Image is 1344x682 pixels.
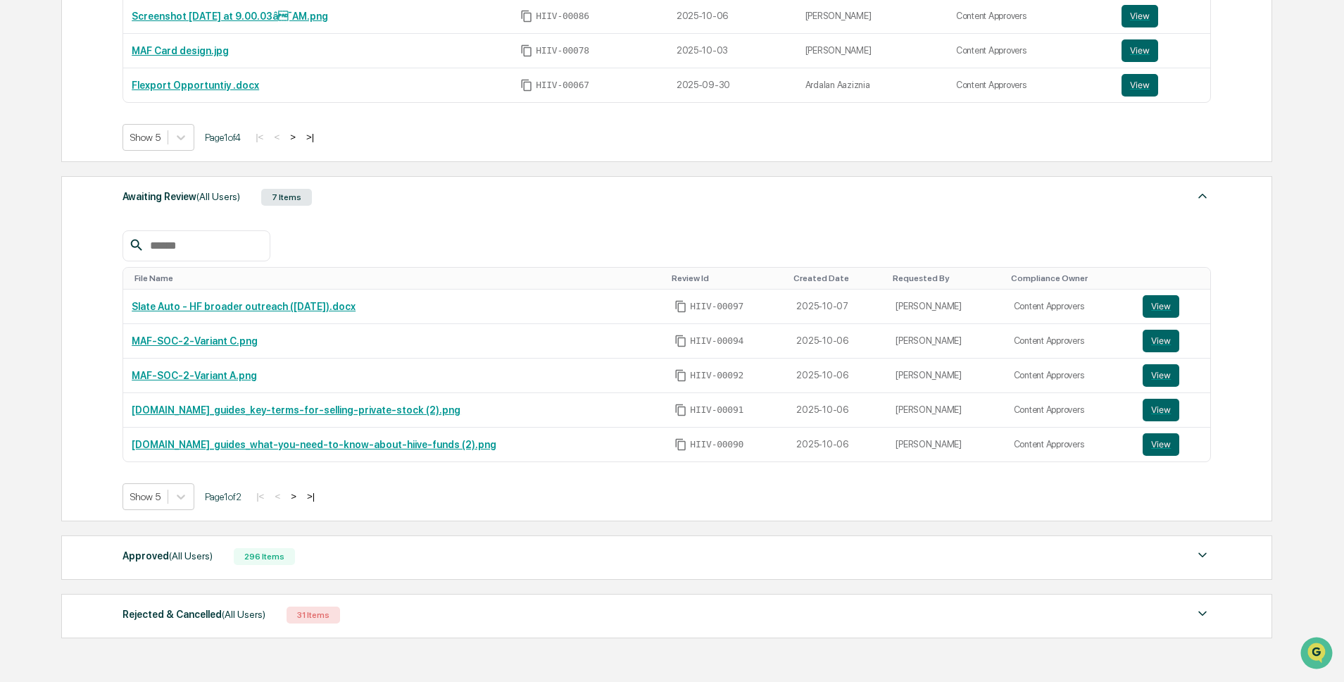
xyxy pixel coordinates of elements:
p: How can we help? [14,30,256,52]
span: Page 1 of 4 [205,132,241,143]
td: Content Approvers [948,68,1113,102]
span: HIIV-00092 [690,370,743,381]
div: 🗄️ [102,179,113,190]
td: 2025-10-06 [788,359,887,393]
span: Copy Id [674,438,687,451]
a: View [1143,364,1202,387]
a: Powered byPylon [99,238,170,249]
a: MAF-SOC-2-Variant A.png [132,370,257,381]
img: caret [1194,547,1211,564]
td: [PERSON_NAME] [887,290,1005,324]
span: HIIV-00090 [690,439,743,450]
button: |< [252,490,268,502]
span: (All Users) [169,550,213,562]
span: Copy Id [674,300,687,313]
button: View [1143,433,1179,456]
a: Slate Auto - HF broader outreach ([DATE]).docx [132,301,356,312]
td: [PERSON_NAME] [887,324,1005,359]
a: View [1122,74,1202,97]
a: View [1122,39,1202,62]
button: View [1122,5,1158,27]
span: Copy Id [520,44,533,57]
div: Toggle SortBy [1011,273,1129,283]
div: Toggle SortBy [672,273,782,283]
button: >| [303,490,319,502]
span: Pylon [140,239,170,249]
div: 296 Items [234,548,295,565]
span: HIIV-00078 [536,45,589,56]
iframe: Open customer support [1299,635,1337,674]
button: < [270,131,284,143]
button: < [270,490,284,502]
a: Screenshot [DATE] at 9.00.03â¯AM.png [132,11,328,22]
div: Awaiting Review [123,187,240,206]
div: 7 Items [261,189,312,206]
div: 🖐️ [14,179,25,190]
button: View [1143,295,1179,318]
a: View [1122,5,1202,27]
td: Content Approvers [1005,324,1135,359]
td: Content Approvers [1005,428,1135,461]
button: > [286,131,300,143]
div: Rejected & Cancelled [123,605,265,624]
a: 🔎Data Lookup [8,199,94,224]
a: View [1143,330,1202,352]
span: Attestations [116,178,175,192]
span: Data Lookup [28,204,89,218]
span: Copy Id [674,369,687,382]
a: View [1143,433,1202,456]
td: 2025-10-07 [788,290,887,324]
a: MAF-SOC-2-Variant C.png [132,335,258,347]
a: MAF Card design.jpg [132,45,229,56]
img: caret [1194,605,1211,622]
button: > [287,490,301,502]
a: [DOMAIN_NAME]_guides_key-terms-for-selling-private-stock (2).png [132,404,460,416]
td: 2025-09-30 [668,68,797,102]
span: Copy Id [674,404,687,416]
td: 2025-10-06 [788,324,887,359]
td: 2025-10-06 [788,428,887,461]
div: 31 Items [287,607,340,624]
div: Start new chat [48,108,231,122]
a: [DOMAIN_NAME]_guides_what-you-need-to-know-about-hiive-funds (2).png [132,439,496,450]
span: HIIV-00091 [690,404,743,416]
img: 1746055101610-c473b297-6a78-478c-a979-82029cc54cd1 [14,108,39,133]
button: View [1143,399,1179,421]
td: Content Approvers [1005,393,1135,428]
div: We're available if you need us! [48,122,178,133]
button: View [1122,39,1158,62]
a: Flexport Opportuntiy .docx [132,80,259,91]
button: View [1122,74,1158,97]
a: View [1143,399,1202,421]
td: Content Approvers [948,34,1113,68]
span: Copy Id [674,335,687,347]
span: (All Users) [196,191,240,202]
td: 2025-10-06 [788,393,887,428]
div: Toggle SortBy [793,273,881,283]
a: 🗄️Attestations [96,172,180,197]
div: Approved [123,547,213,565]
span: Page 1 of 2 [205,491,241,502]
a: View [1143,295,1202,318]
td: Content Approvers [1005,359,1135,393]
td: [PERSON_NAME] [887,393,1005,428]
div: 🔎 [14,206,25,217]
div: Toggle SortBy [893,273,999,283]
button: View [1143,330,1179,352]
td: [PERSON_NAME] [887,359,1005,393]
td: 2025-10-03 [668,34,797,68]
button: |< [251,131,268,143]
span: HIIV-00086 [536,11,589,22]
td: [PERSON_NAME] [797,34,948,68]
span: HIIV-00094 [690,335,743,347]
td: Content Approvers [1005,290,1135,324]
button: >| [302,131,318,143]
span: HIIV-00097 [690,301,743,312]
div: Toggle SortBy [1145,273,1205,283]
div: Toggle SortBy [134,273,660,283]
span: (All Users) [222,609,265,620]
button: View [1143,364,1179,387]
button: Start new chat [239,112,256,129]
